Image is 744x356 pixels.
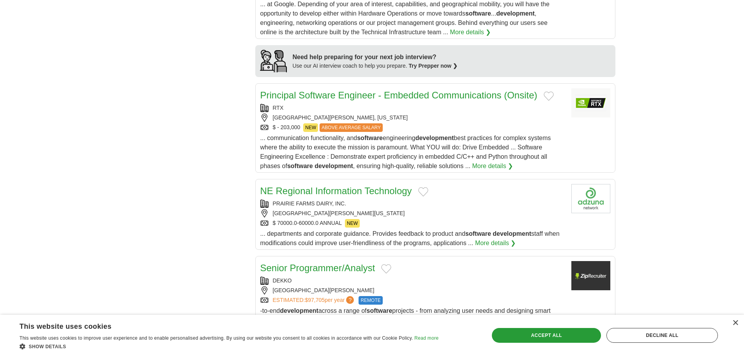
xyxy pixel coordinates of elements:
[345,219,360,228] span: NEW
[293,53,458,62] div: Need help preparing for your next job interview?
[303,123,318,132] span: NEW
[260,186,412,196] a: NE Regional Information Technology
[409,63,458,69] a: Try Prepper now ❯
[496,10,535,17] strong: development
[280,307,318,314] strong: development
[287,163,313,169] strong: software
[260,135,551,169] span: ... communication functionality, and engineering best practices for complex systems where the abi...
[418,187,428,196] button: Add to favorite jobs
[260,90,537,100] a: Principal Software Engineer - Embedded Communications (Onsite)
[606,328,718,343] div: Decline all
[414,335,438,341] a: Read more, opens a new window
[29,344,66,349] span: Show details
[19,319,419,331] div: This website uses cookies
[260,230,560,246] span: ... departments and corporate guidance. Provides feedback to product and staff when modifications...
[359,296,382,305] span: REMOTE
[381,264,391,274] button: Add to favorite jobs
[19,335,413,341] span: This website uses cookies to improve user experience and to enable personalised advertising. By u...
[472,161,513,171] a: More details ❯
[260,200,565,208] div: PRAIRIE FARMS DAIRY, INC.
[367,307,392,314] strong: software
[260,114,565,122] div: [GEOGRAPHIC_DATA][PERSON_NAME], [US_STATE]
[260,1,550,35] span: ... at Google. Depending of your area of interest, capabilities, and geographical mobility, you w...
[273,296,356,305] a: ESTIMATED:$97,705per year?
[465,10,491,17] strong: software
[571,184,610,213] img: Company logo
[732,320,738,326] div: Close
[19,342,438,350] div: Show details
[465,230,491,237] strong: software
[492,328,601,343] div: Accept all
[293,62,458,70] div: Use our AI interview coach to help you prepare.
[320,123,383,132] span: ABOVE AVERAGE SALARY
[273,105,284,111] a: RTX
[315,163,353,169] strong: development
[544,91,554,101] button: Add to favorite jobs
[260,209,565,217] div: [GEOGRAPHIC_DATA][PERSON_NAME][US_STATE]
[260,123,565,132] div: $ - 203,000
[571,261,610,290] img: Company logo
[357,135,383,141] strong: software
[415,135,454,141] strong: development
[450,28,491,37] a: More details ❯
[260,263,375,273] a: Senior Programmer/Analyst
[260,277,565,285] div: DEKKO
[260,286,565,295] div: [GEOGRAPHIC_DATA][PERSON_NAME]
[346,296,354,304] span: ?
[571,88,610,117] img: RTX logo
[305,297,325,303] span: $97,705
[260,219,565,228] div: $ 70000.0-60000.0 ANNUAL
[493,230,531,237] strong: development
[260,307,551,342] span: -to-end across a range of projects - from analyzing user needs and designing smart solutions to c...
[475,239,516,248] a: More details ❯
